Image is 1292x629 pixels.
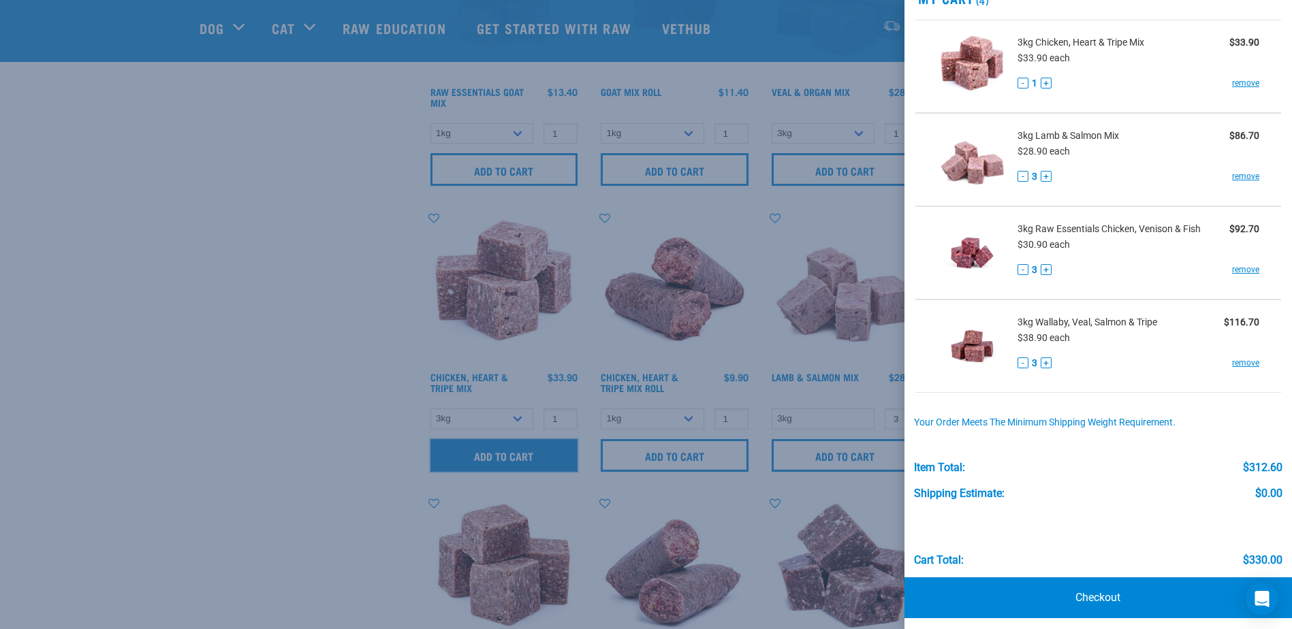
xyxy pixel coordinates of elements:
img: Raw Essentials Chicken, Venison & Fish [937,218,1007,288]
img: Lamb & Salmon Mix [937,125,1007,195]
button: + [1041,264,1052,275]
div: Your order meets the minimum shipping weight requirement. [914,417,1283,428]
button: - [1018,78,1028,88]
div: $330.00 [1243,554,1282,566]
span: 3 [1032,263,1037,277]
span: 3kg Chicken, Heart & Tripe Mix [1018,35,1144,50]
strong: $33.90 [1229,37,1259,48]
div: Item Total: [914,462,965,474]
button: + [1041,357,1052,368]
div: $312.60 [1243,462,1282,474]
a: remove [1232,263,1259,276]
div: $0.00 [1255,487,1282,500]
a: remove [1232,170,1259,182]
span: 3 [1032,356,1037,370]
span: $33.90 each [1018,52,1070,63]
strong: $92.70 [1229,223,1259,234]
div: Open Intercom Messenger [1246,583,1278,615]
span: $30.90 each [1018,239,1070,250]
div: Cart total: [914,554,964,566]
strong: $116.70 [1224,317,1259,327]
a: Checkout [904,577,1292,618]
span: $38.90 each [1018,332,1070,343]
div: Shipping Estimate: [914,487,1005,500]
span: 1 [1032,76,1037,91]
button: + [1041,78,1052,88]
a: remove [1232,357,1259,369]
span: 3 [1032,170,1037,184]
span: $28.90 each [1018,146,1070,157]
button: - [1018,264,1028,275]
span: 3kg Wallaby, Veal, Salmon & Tripe [1018,315,1157,329]
button: - [1018,357,1028,368]
a: remove [1232,77,1259,89]
strong: $86.70 [1229,130,1259,141]
span: 3kg Lamb & Salmon Mix [1018,129,1119,143]
button: - [1018,171,1028,182]
img: Chicken, Heart & Tripe Mix [937,31,1007,101]
span: 3kg Raw Essentials Chicken, Venison & Fish [1018,222,1201,236]
button: + [1041,171,1052,182]
img: Wallaby, Veal, Salmon & Tripe [937,311,1007,381]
